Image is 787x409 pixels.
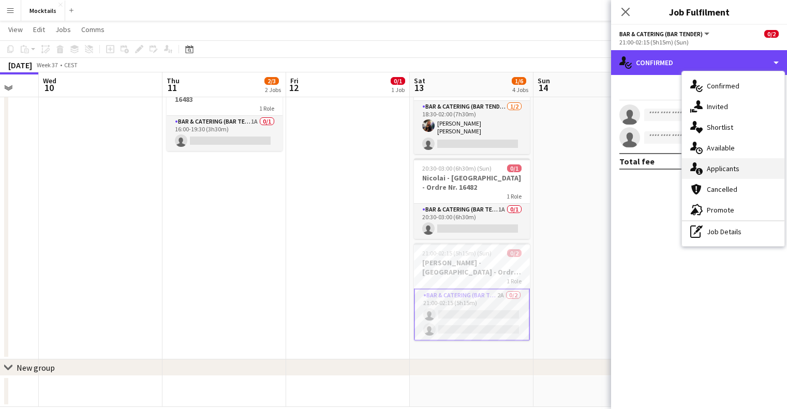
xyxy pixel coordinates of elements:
h3: Nicolai - [GEOGRAPHIC_DATA] - Ordre Nr. 16482 [414,173,530,192]
span: 0/1 [391,77,405,85]
div: Job Details [682,221,784,242]
a: Edit [29,23,49,36]
div: 2 Jobs [265,86,281,94]
span: 11 [165,82,180,94]
span: 10 [41,82,56,94]
app-job-card: 16:00-19:30 (3h30m)0/1Célia - Hellerup - Ordre Nr. 164831 RoleBar & Catering (Bar Tender)1A0/116:... [167,70,283,151]
span: Wed [43,76,56,85]
span: Promote [707,205,734,215]
span: Edit [33,25,45,34]
div: CEST [64,61,78,69]
span: Invited [707,102,728,111]
app-card-role: Bar & Catering (Bar Tender)2A0/221:00-02:15 (5h15m) [414,289,530,341]
span: Jobs [55,25,71,34]
span: 0/1 [507,164,522,172]
button: Bar & Catering (Bar Tender) [619,30,711,38]
span: 12 [289,82,299,94]
span: Confirmed [707,81,739,90]
a: Comms [77,23,109,36]
span: Applicants [707,164,739,173]
span: 14 [536,82,550,94]
span: 1 Role [507,277,522,285]
span: 13 [412,82,425,94]
app-card-role: Bar & Catering (Bar Tender)1A0/116:00-19:30 (3h30m) [167,116,283,151]
app-card-role: Bar & Catering (Bar Tender)1A0/120:30-03:00 (6h30m) [414,204,530,239]
span: 2/3 [264,77,279,85]
div: 21:00-02:15 (5h15m) (Sun) [619,38,779,46]
div: New group [17,362,55,373]
app-job-card: 20:30-03:00 (6h30m) (Sun)0/1Nicolai - [GEOGRAPHIC_DATA] - Ordre Nr. 164821 RoleBar & Catering (Ba... [414,158,530,239]
div: Total fee [619,156,655,166]
div: Confirmed [611,50,787,75]
span: 0/2 [507,249,522,257]
span: View [8,25,23,34]
a: View [4,23,27,36]
span: 0/2 [764,30,779,38]
h3: Job Fulfilment [611,5,787,19]
h3: [PERSON_NAME] - [GEOGRAPHIC_DATA] - Ordre Nr. 16489 [414,258,530,277]
span: Shortlist [707,123,733,132]
span: 20:30-03:00 (6h30m) (Sun) [422,164,492,172]
span: 1 Role [507,192,522,200]
app-card-role: Bar & Catering (Bar Tender)1/218:30-02:00 (7h30m)[PERSON_NAME] [PERSON_NAME] [PERSON_NAME] [414,101,530,154]
span: Sun [538,76,550,85]
span: 1 Role [259,104,274,112]
app-job-card: 18:30-02:00 (7h30m) (Sun)1/2[PERSON_NAME] - Ordre Nr. 164811 RoleBar & Catering (Bar Tender)1/218... [414,55,530,154]
span: Comms [81,25,105,34]
app-job-card: 21:00-02:15 (5h15m) (Sun)0/2[PERSON_NAME] - [GEOGRAPHIC_DATA] - Ordre Nr. 164891 RoleBar & Cateri... [414,243,530,341]
button: Mocktails [21,1,65,21]
span: Thu [167,76,180,85]
span: 1/6 [512,77,526,85]
div: 1 Job [391,86,405,94]
span: 21:00-02:15 (5h15m) (Sun) [422,249,492,257]
span: Fri [290,76,299,85]
span: Cancelled [707,185,737,194]
span: Week 37 [34,61,60,69]
span: Sat [414,76,425,85]
a: Jobs [51,23,75,36]
div: [DATE] [8,60,32,70]
span: Available [707,143,735,153]
span: Bar & Catering (Bar Tender) [619,30,703,38]
div: 4 Jobs [512,86,528,94]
